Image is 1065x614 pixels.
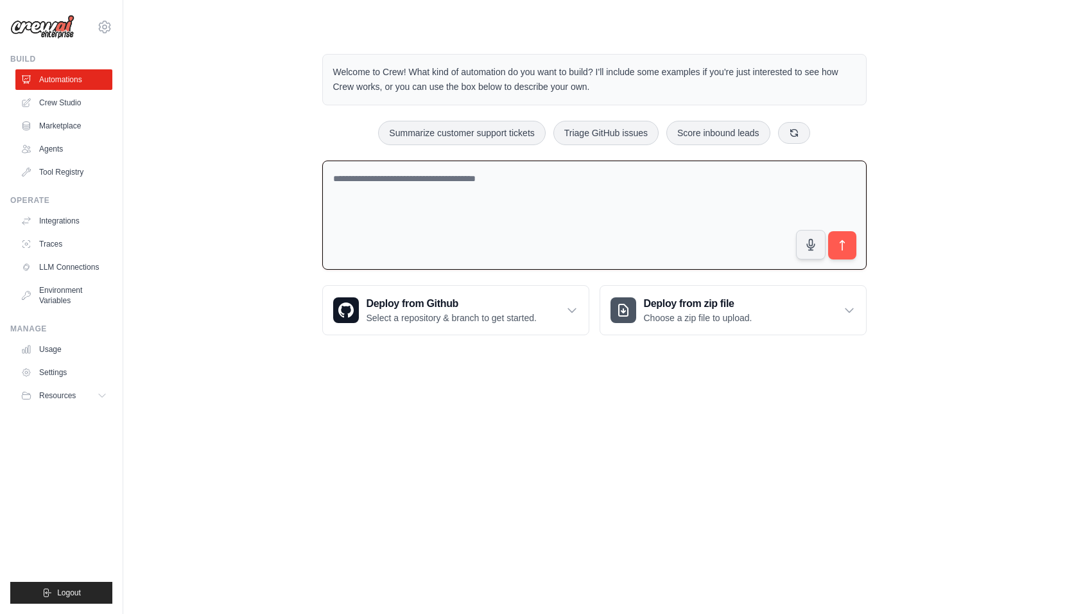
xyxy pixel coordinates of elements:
[15,339,112,360] a: Usage
[15,162,112,182] a: Tool Registry
[15,234,112,254] a: Traces
[333,65,856,94] p: Welcome to Crew! What kind of automation do you want to build? I'll include some examples if you'...
[553,121,659,145] button: Triage GitHub issues
[15,385,112,406] button: Resources
[644,296,752,311] h3: Deploy from zip file
[15,362,112,383] a: Settings
[57,588,81,598] span: Logout
[367,296,537,311] h3: Deploy from Github
[666,121,770,145] button: Score inbound leads
[15,257,112,277] a: LLM Connections
[10,15,74,39] img: Logo
[378,121,545,145] button: Summarize customer support tickets
[10,324,112,334] div: Manage
[10,195,112,206] div: Operate
[15,280,112,311] a: Environment Variables
[15,116,112,136] a: Marketplace
[15,69,112,90] a: Automations
[644,311,752,324] p: Choose a zip file to upload.
[39,390,76,401] span: Resources
[15,92,112,113] a: Crew Studio
[367,311,537,324] p: Select a repository & branch to get started.
[10,582,112,604] button: Logout
[15,139,112,159] a: Agents
[1001,552,1065,614] iframe: Chat Widget
[15,211,112,231] a: Integrations
[10,54,112,64] div: Build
